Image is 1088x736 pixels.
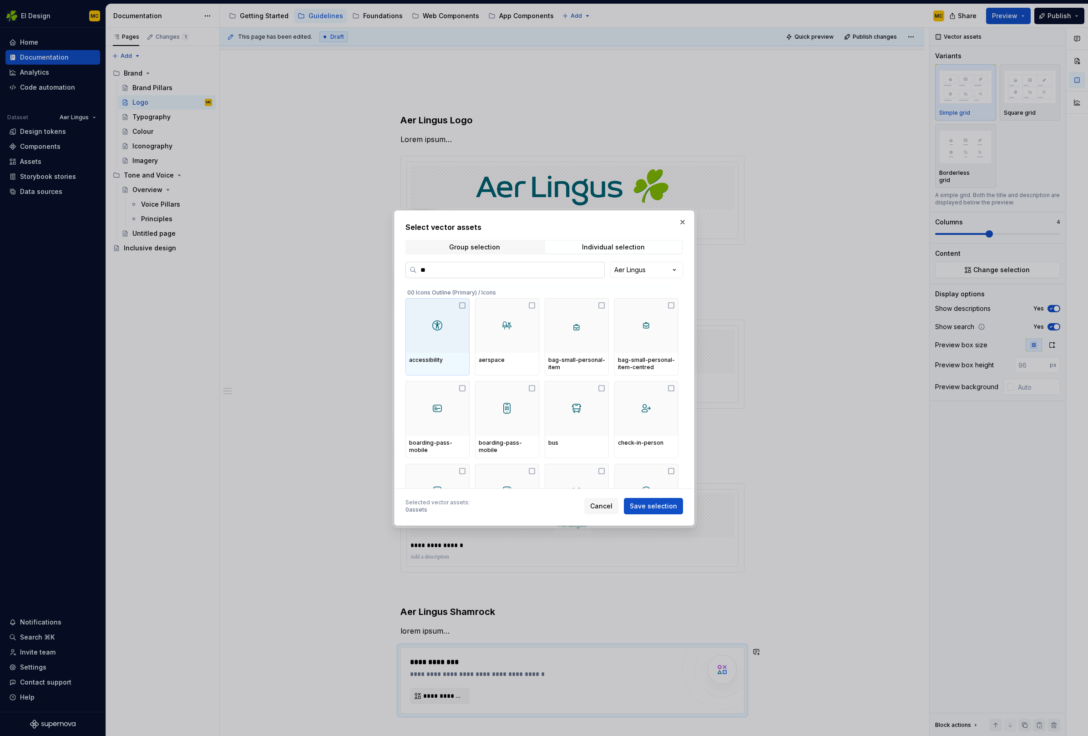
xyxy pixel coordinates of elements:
[405,506,470,513] div: 0 assets
[405,284,678,298] div: 00 Icons Outline (Primary) / Icons
[409,356,466,364] div: accessibility
[405,499,470,506] div: Selected vector assets :
[409,439,466,454] div: boarding-pass-mobile
[624,498,683,514] button: Save selection
[405,222,683,233] h2: Select vector assets
[630,502,677,511] span: Save selection
[548,356,605,371] div: bag-small-personal-item
[584,498,618,514] button: Cancel
[582,244,645,251] div: Individual selection
[590,502,612,511] span: Cancel
[618,439,675,447] div: check-in-person
[548,439,605,447] div: bus
[479,356,536,364] div: aerspace
[449,244,500,251] div: Group selection
[479,439,536,454] div: boarding-pass-mobile
[618,356,675,371] div: bag-small-personal-item-centred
